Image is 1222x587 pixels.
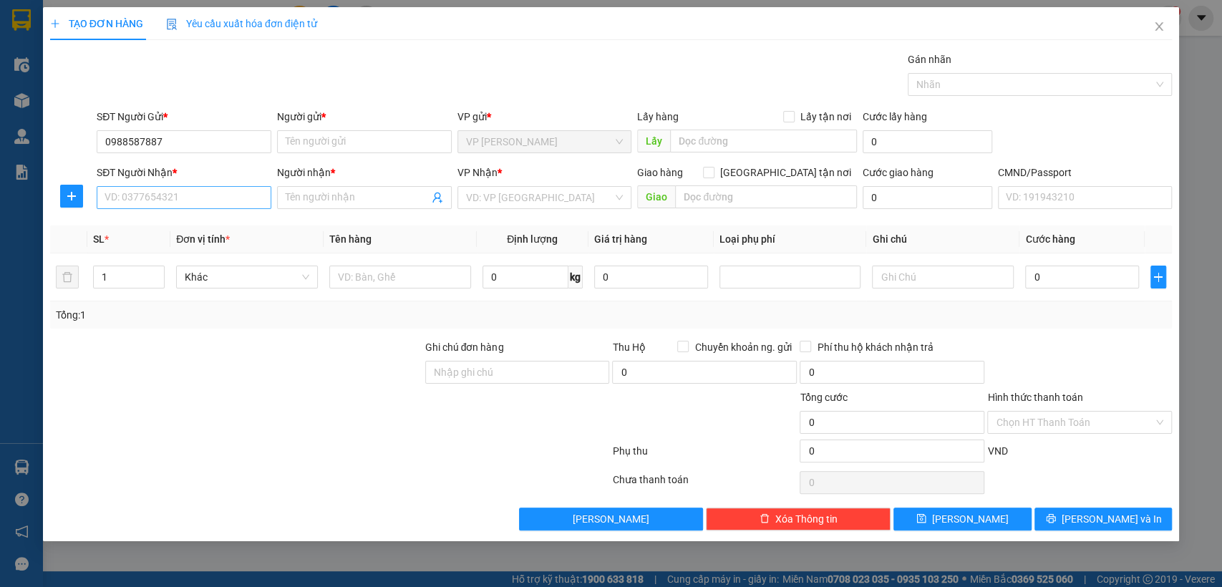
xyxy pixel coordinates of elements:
[50,19,60,29] span: plus
[93,233,105,245] span: SL
[916,513,926,525] span: save
[637,111,679,122] span: Lấy hàng
[998,165,1173,180] div: CMND/Passport
[611,443,799,468] div: Phụ thu
[166,19,178,30] img: icon
[60,185,83,208] button: plus
[507,233,558,245] span: Định lượng
[714,165,857,180] span: [GEOGRAPHIC_DATA] tận nơi
[689,339,797,355] span: Chuyển khoản ng. gửi
[675,185,857,208] input: Dọc đường
[97,109,271,125] div: SĐT Người Gửi
[425,361,610,384] input: Ghi chú đơn hàng
[50,18,143,29] span: TẠO ĐƠN HÀNG
[775,511,838,527] span: Xóa Thông tin
[1150,266,1166,288] button: plus
[277,109,452,125] div: Người gửi
[329,266,471,288] input: VD: Bàn, Ghế
[863,186,992,209] input: Cước giao hàng
[612,341,645,353] span: Thu Hộ
[573,511,649,527] span: [PERSON_NAME]
[637,167,683,178] span: Giao hàng
[987,392,1082,403] label: Hình thức thanh toán
[800,392,847,403] span: Tổng cước
[97,165,271,180] div: SĐT Người Nhận
[1046,513,1056,525] span: printer
[872,266,1014,288] input: Ghi Chú
[811,339,939,355] span: Phí thu hộ khách nhận trả
[863,167,934,178] label: Cước giao hàng
[425,341,504,353] label: Ghi chú đơn hàng
[706,508,891,530] button: deleteXóa Thông tin
[1034,508,1172,530] button: printer[PERSON_NAME] và In
[56,307,472,323] div: Tổng: 1
[594,233,647,245] span: Giá trị hàng
[1153,21,1165,32] span: close
[714,225,867,253] th: Loại phụ phí
[277,165,452,180] div: Người nhận
[466,131,624,152] span: VP Nguyễn Trãi
[166,18,317,29] span: Yêu cầu xuất hóa đơn điện tử
[1062,511,1162,527] span: [PERSON_NAME] và In
[637,185,675,208] span: Giao
[1025,233,1075,245] span: Cước hàng
[932,511,1009,527] span: [PERSON_NAME]
[866,225,1019,253] th: Ghi chú
[1139,7,1179,47] button: Close
[987,445,1007,457] span: VND
[594,266,708,288] input: 0
[519,508,704,530] button: [PERSON_NAME]
[568,266,583,288] span: kg
[760,513,770,525] span: delete
[637,130,670,152] span: Lấy
[863,130,992,153] input: Cước lấy hàng
[329,233,372,245] span: Tên hàng
[176,233,230,245] span: Đơn vị tính
[457,167,498,178] span: VP Nhận
[611,472,799,497] div: Chưa thanh toán
[863,111,927,122] label: Cước lấy hàng
[908,54,951,65] label: Gán nhãn
[893,508,1031,530] button: save[PERSON_NAME]
[1151,271,1165,283] span: plus
[185,266,309,288] span: Khác
[457,109,632,125] div: VP gửi
[670,130,857,152] input: Dọc đường
[56,266,79,288] button: delete
[61,190,82,202] span: plus
[795,109,857,125] span: Lấy tận nơi
[432,192,443,203] span: user-add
